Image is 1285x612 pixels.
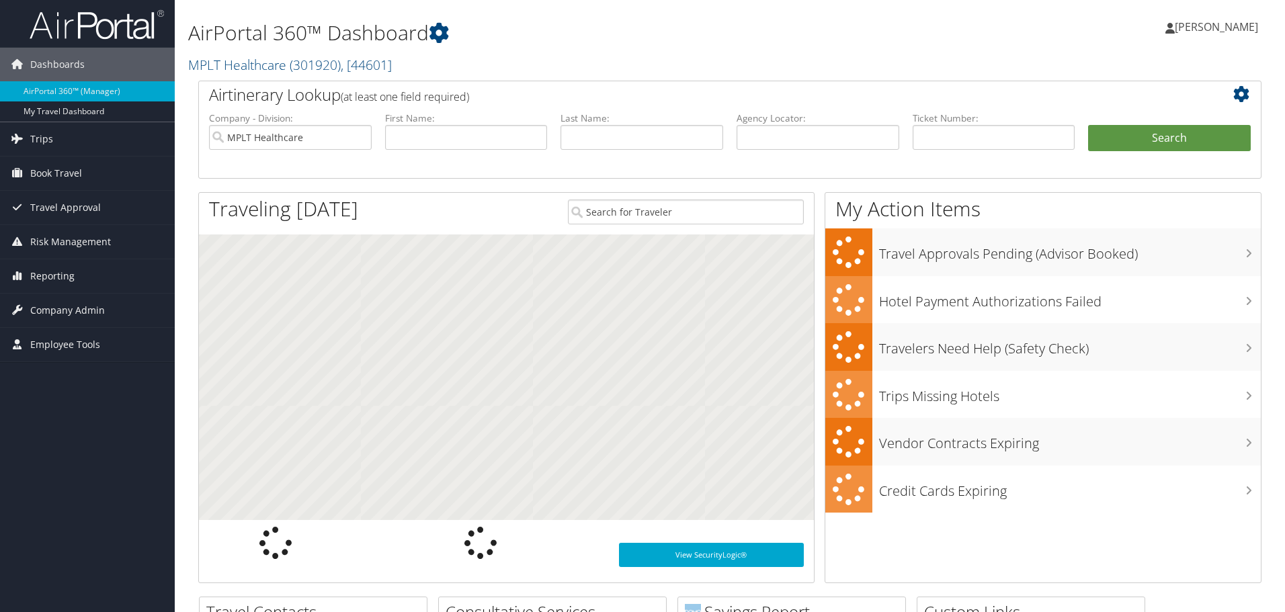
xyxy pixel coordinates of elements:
a: Hotel Payment Authorizations Failed [825,276,1261,324]
span: Company Admin [30,294,105,327]
span: ( 301920 ) [290,56,341,74]
span: (at least one field required) [341,89,469,104]
label: Agency Locator: [737,112,899,125]
span: , [ 44601 ] [341,56,392,74]
label: Company - Division: [209,112,372,125]
a: View SecurityLogic® [619,543,804,567]
a: Travel Approvals Pending (Advisor Booked) [825,228,1261,276]
h2: Airtinerary Lookup [209,83,1162,106]
h1: My Action Items [825,195,1261,223]
h1: AirPortal 360™ Dashboard [188,19,911,47]
span: Employee Tools [30,328,100,361]
h3: Trips Missing Hotels [879,380,1261,406]
a: MPLT Healthcare [188,56,392,74]
span: Reporting [30,259,75,293]
input: Search for Traveler [568,200,804,224]
img: airportal-logo.png [30,9,164,40]
label: First Name: [385,112,548,125]
h3: Credit Cards Expiring [879,475,1261,500]
span: [PERSON_NAME] [1175,19,1258,34]
a: [PERSON_NAME] [1165,7,1272,47]
h3: Travelers Need Help (Safety Check) [879,333,1261,358]
a: Credit Cards Expiring [825,466,1261,513]
a: Vendor Contracts Expiring [825,418,1261,466]
a: Trips Missing Hotels [825,371,1261,419]
label: Last Name: [561,112,723,125]
h3: Hotel Payment Authorizations Failed [879,286,1261,311]
h1: Traveling [DATE] [209,195,358,223]
label: Ticket Number: [913,112,1075,125]
span: Risk Management [30,225,111,259]
h3: Vendor Contracts Expiring [879,427,1261,453]
span: Travel Approval [30,191,101,224]
span: Dashboards [30,48,85,81]
a: Travelers Need Help (Safety Check) [825,323,1261,371]
h3: Travel Approvals Pending (Advisor Booked) [879,238,1261,263]
button: Search [1088,125,1251,152]
span: Book Travel [30,157,82,190]
span: Trips [30,122,53,156]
